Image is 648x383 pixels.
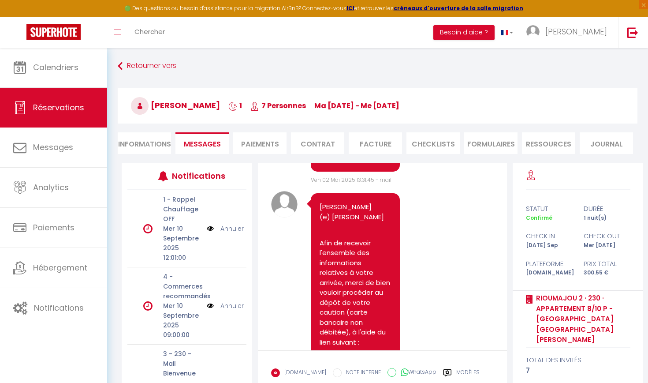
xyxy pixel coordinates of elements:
[627,27,638,38] img: logout
[163,195,201,224] p: 1 - Rappel Chauffage OFF
[207,301,214,311] img: NO IMAGE
[207,224,214,233] img: NO IMAGE
[522,132,575,154] li: Ressources
[33,102,84,113] span: Réservations
[311,176,391,184] span: Ven 02 Mai 2025 13:31:45 - mail
[578,269,636,277] div: 300.55 €
[456,368,480,379] label: Modèles
[33,222,74,233] span: Paiements
[250,101,306,111] span: 7 Personnes
[118,132,171,154] li: Informations
[520,203,578,214] div: statut
[578,241,636,250] div: Mer [DATE]
[220,301,244,311] a: Annuler
[128,17,171,48] a: Chercher
[526,25,540,38] img: ...
[520,231,578,241] div: check in
[34,302,84,313] span: Notifications
[520,241,578,250] div: [DATE] Sep
[578,259,636,269] div: Prix total
[580,132,633,154] li: Journal
[184,139,221,149] span: Messages
[545,26,607,37] span: [PERSON_NAME]
[320,202,391,222] p: [PERSON_NAME](e) [PERSON_NAME]
[131,100,220,111] span: [PERSON_NAME]
[526,355,630,365] div: total des invités
[163,301,201,340] p: Mer 10 Septembre 2025 09:00:00
[314,101,399,111] span: ma [DATE] - me [DATE]
[396,368,436,378] label: WhatsApp
[163,224,201,263] p: Mer 10 Septembre 2025 12:01:00
[172,166,221,186] h3: Notifications
[526,365,630,376] div: 7
[33,142,73,153] span: Messages
[520,259,578,269] div: Plateforme
[433,25,495,40] button: Besoin d'aide ?
[163,272,201,301] p: 4 - Commerces recommandés
[26,24,81,40] img: Super Booking
[33,182,69,193] span: Analytics
[33,62,78,73] span: Calendriers
[220,224,244,233] a: Annuler
[291,132,344,154] li: Contrat
[578,231,636,241] div: check out
[228,101,242,111] span: 1
[394,4,523,12] a: créneaux d'ouverture de la salle migration
[118,58,637,74] a: Retourner vers
[520,17,618,48] a: ... [PERSON_NAME]
[342,368,381,378] label: NOTE INTERNE
[533,293,630,345] a: Rioumajou 2 · 230 · Appartement 8/10 p - [GEOGRAPHIC_DATA] [GEOGRAPHIC_DATA][PERSON_NAME]
[578,214,636,222] div: 1 nuit(s)
[321,350,390,360] a: [URL][DOMAIN_NAME]
[33,262,87,273] span: Hébergement
[271,191,298,218] img: avatar.png
[280,368,326,378] label: [DOMAIN_NAME]
[134,27,165,36] span: Chercher
[464,132,518,154] li: FORMULAIRES
[349,132,402,154] li: Facture
[406,132,460,154] li: CHECKLISTS
[7,4,34,30] button: Ouvrir le widget de chat LiveChat
[346,4,354,12] a: ICI
[233,132,287,154] li: Paiements
[520,269,578,277] div: [DOMAIN_NAME]
[578,203,636,214] div: durée
[320,238,391,348] p: Afin de recevoir l'ensemble des informations relatives à votre arrivée, merci de bien vouloir pro...
[526,214,552,222] span: Confirmé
